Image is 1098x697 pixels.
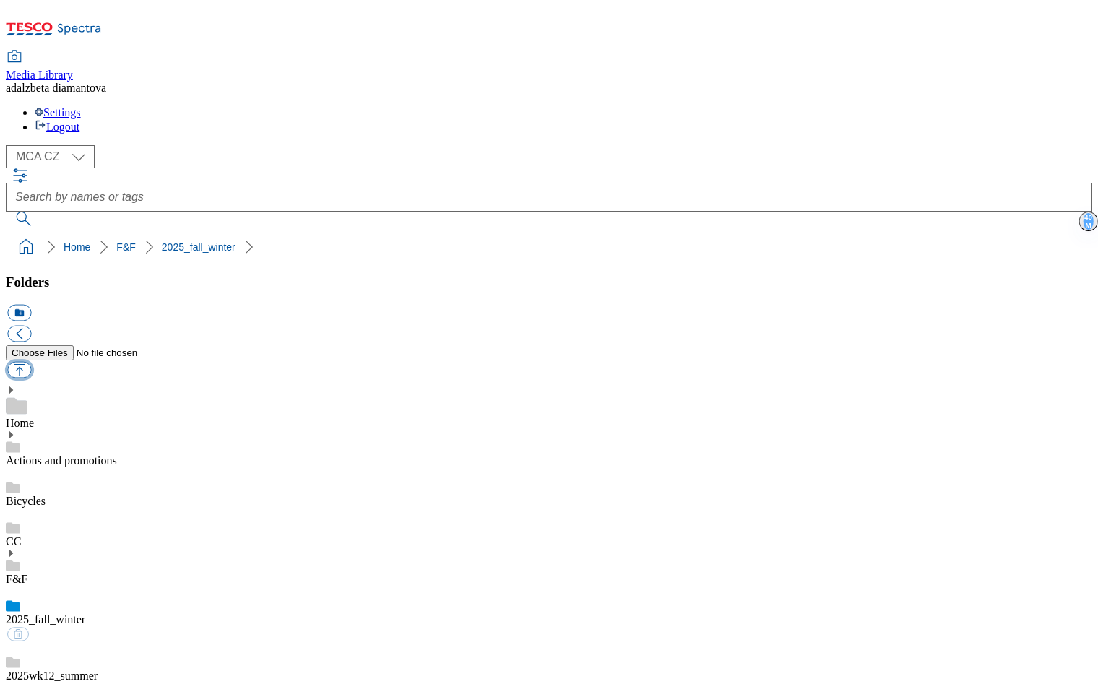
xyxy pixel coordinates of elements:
[14,235,38,259] a: home
[6,573,27,585] a: F&F
[6,454,117,467] a: Actions and promotions
[6,69,73,81] span: Media Library
[6,274,1092,290] h3: Folders
[6,233,1092,261] nav: breadcrumb
[6,82,17,94] span: ad
[6,535,21,547] a: CC
[162,241,235,253] a: 2025_fall_winter
[6,495,46,507] a: Bicycles
[6,51,73,82] a: Media Library
[35,121,79,133] a: Logout
[6,183,1092,212] input: Search by names or tags
[6,417,34,429] a: Home
[6,670,98,682] a: 2025wk12_summer
[17,82,106,94] span: alzbeta diamantova
[116,241,135,253] a: F&F
[6,613,85,625] a: 2025_fall_winter
[35,106,81,118] a: Settings
[64,241,90,253] a: Home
